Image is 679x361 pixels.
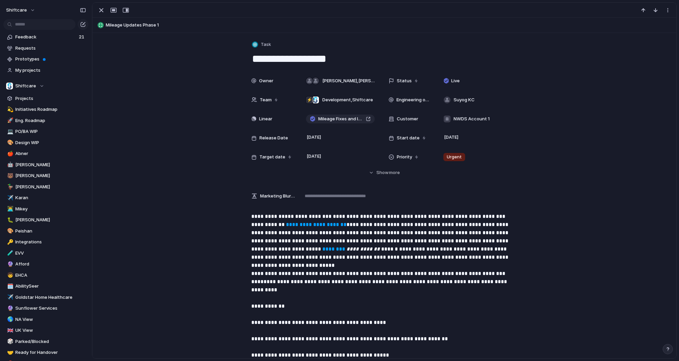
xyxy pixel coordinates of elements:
[7,260,12,268] div: 🔮
[6,283,13,290] button: 🗓️
[3,126,88,137] div: 💻PO/BA WIP
[15,150,86,157] span: Abner
[3,54,88,64] a: Prototypes
[6,272,13,279] button: 🧒
[3,281,88,291] a: 🗓️AbilitySeer
[260,193,295,200] span: Marketing Blurb (15-20 Words)
[3,226,88,236] a: 🎨Peishan
[7,161,12,169] div: 🤖
[447,154,462,160] span: Urgent
[3,43,88,53] a: Requests
[7,183,12,191] div: 🦆
[15,128,86,135] span: PO/BA WIP
[454,116,490,122] span: NWDS Account 1
[15,316,86,323] span: NA View
[305,133,323,141] span: [DATE]
[3,337,88,347] a: 🎲Parked/Blocked
[6,349,13,356] button: 🤝
[7,249,12,257] div: 🧪
[454,97,475,103] span: Suyog KC
[15,67,86,74] span: My projects
[6,327,13,334] button: 🇬🇧
[7,139,12,147] div: 🎨
[7,117,12,124] div: 🚀
[96,20,673,31] button: Mileage Updates Phase 1
[3,81,88,91] button: Shiftcare
[7,282,12,290] div: 🗓️
[6,250,13,257] button: 🧪
[397,135,420,141] span: Start date
[6,217,13,223] button: 🐛
[6,206,13,212] button: 👨‍💻
[3,325,88,336] a: 🇬🇧UK View
[15,239,86,245] span: Integrations
[6,7,27,14] span: shiftcare
[15,305,86,312] span: Sunflower Services
[397,116,418,122] span: Customer
[6,228,13,235] button: 🎨
[442,133,460,141] span: [DATE]
[7,271,12,279] div: 🧒
[15,272,86,279] span: EHCA
[7,194,12,202] div: ✈️
[3,270,88,280] a: 🧒EHCA
[3,104,88,115] div: 💫Initiatives Roadmap
[6,305,13,312] button: 🔮
[15,228,86,235] span: Peishan
[397,78,412,84] span: Status
[7,315,12,323] div: 🌎
[260,97,272,103] span: Team
[376,169,389,176] span: Show
[259,116,272,122] span: Linear
[3,138,88,148] a: 🎨Design WIP
[3,292,88,303] a: ✈️Goldstar Home Healthcare
[3,171,88,181] a: 🐻[PERSON_NAME]
[15,294,86,301] span: Goldstar Home Healthcare
[3,303,88,313] a: 🔮Sunflower Services
[6,294,13,301] button: ✈️
[259,154,285,160] span: Target date
[6,172,13,179] button: 🐻
[3,314,88,325] a: 🌎NA View
[15,250,86,257] span: EVV
[7,128,12,136] div: 💻
[306,115,375,123] a: Mileage Fixes and Improvements
[15,184,86,190] span: [PERSON_NAME]
[3,149,88,159] a: 🍎Abner
[15,206,86,212] span: Mikey
[6,139,13,146] button: 🎨
[7,338,12,345] div: 🎲
[3,215,88,225] a: 🐛[PERSON_NAME]
[7,327,12,334] div: 🇬🇧
[15,139,86,146] span: Design WIP
[106,22,673,29] span: Mileage Updates Phase 1
[3,160,88,170] div: 🤖[PERSON_NAME]
[3,65,88,75] a: My projects
[3,182,88,192] div: 🦆[PERSON_NAME]
[3,5,39,16] button: shiftcare
[15,56,86,63] span: Prototypes
[3,204,88,214] div: 👨‍💻Mikey
[15,161,86,168] span: [PERSON_NAME]
[3,93,88,104] a: Projects
[15,45,86,52] span: Requests
[15,261,86,268] span: Afford
[3,259,88,269] a: 🔮Afford
[15,95,86,102] span: Projects
[259,78,273,84] span: Owner
[6,184,13,190] button: 🦆
[318,116,363,122] span: Mileage Fixes and Improvements
[15,106,86,113] span: Initiatives Roadmap
[322,97,373,103] span: Development , Shiftcare
[251,167,518,179] button: Showmore
[306,97,313,103] div: ⚡
[7,238,12,246] div: 🔑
